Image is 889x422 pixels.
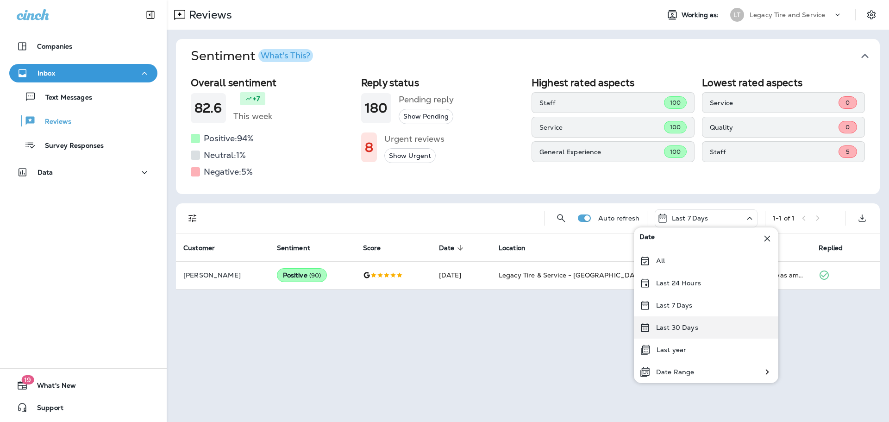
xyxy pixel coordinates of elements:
[750,11,825,19] p: Legacy Tire and Service
[204,164,253,179] h5: Negative: 5 %
[656,257,665,265] p: All
[656,368,694,376] p: Date Range
[499,271,760,279] span: Legacy Tire & Service - [GEOGRAPHIC_DATA] (formerly Magic City Tire & Service)
[846,148,850,156] span: 5
[363,244,381,252] span: Score
[28,404,63,415] span: Support
[176,73,880,194] div: SentimentWhat's This?
[9,163,157,182] button: Data
[194,101,222,116] h1: 82.6
[672,214,708,222] p: Last 7 Days
[384,148,436,164] button: Show Urgent
[399,109,453,124] button: Show Pending
[9,376,157,395] button: 19What's New
[819,244,843,252] span: Replied
[710,124,839,131] p: Quality
[363,244,393,252] span: Score
[639,233,655,244] span: Date
[9,64,157,82] button: Inbox
[36,94,92,102] p: Text Messages
[233,109,272,124] h5: This week
[532,77,695,88] h2: Highest rated aspects
[656,279,701,287] p: Last 24 Hours
[853,209,871,227] button: Export as CSV
[552,209,570,227] button: Search Reviews
[309,271,321,279] span: ( 90 )
[773,214,795,222] div: 1 - 1 of 1
[657,346,686,353] p: Last year
[730,8,744,22] div: LT
[845,99,850,107] span: 0
[258,49,313,62] button: What's This?
[138,6,163,24] button: Collapse Sidebar
[9,87,157,107] button: Text Messages
[183,39,887,73] button: SentimentWhat's This?
[670,148,681,156] span: 100
[539,99,664,107] p: Staff
[656,302,693,309] p: Last 7 Days
[9,111,157,131] button: Reviews
[277,244,310,252] span: Sentiment
[261,51,310,60] div: What's This?
[36,118,71,126] p: Reviews
[38,69,55,77] p: Inbox
[183,244,227,252] span: Customer
[361,77,524,88] h2: Reply status
[670,99,681,107] span: 100
[9,135,157,155] button: Survey Responses
[38,169,53,176] p: Data
[277,268,327,282] div: Positive
[656,324,698,331] p: Last 30 Days
[863,6,880,23] button: Settings
[183,271,262,279] p: [PERSON_NAME]
[682,11,721,19] span: Working as:
[439,244,467,252] span: Date
[191,48,313,64] h1: Sentiment
[670,123,681,131] span: 100
[399,92,454,107] h5: Pending reply
[499,244,538,252] span: Location
[365,101,388,116] h1: 180
[384,132,444,146] h5: Urgent reviews
[845,123,850,131] span: 0
[204,148,246,163] h5: Neutral: 1 %
[432,261,491,289] td: [DATE]
[9,398,157,417] button: Support
[183,209,202,227] button: Filters
[183,244,215,252] span: Customer
[819,244,855,252] span: Replied
[37,43,72,50] p: Companies
[28,382,76,393] span: What's New
[539,148,664,156] p: General Experience
[365,140,373,155] h1: 8
[204,131,254,146] h5: Positive: 94 %
[253,94,260,103] p: +7
[191,77,354,88] h2: Overall sentiment
[499,244,526,252] span: Location
[9,37,157,56] button: Companies
[21,375,34,384] span: 19
[277,244,322,252] span: Sentiment
[185,8,232,22] p: Reviews
[598,214,639,222] p: Auto refresh
[702,77,865,88] h2: Lowest rated aspects
[710,99,839,107] p: Service
[710,148,839,156] p: Staff
[539,124,664,131] p: Service
[36,142,104,151] p: Survey Responses
[439,244,455,252] span: Date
